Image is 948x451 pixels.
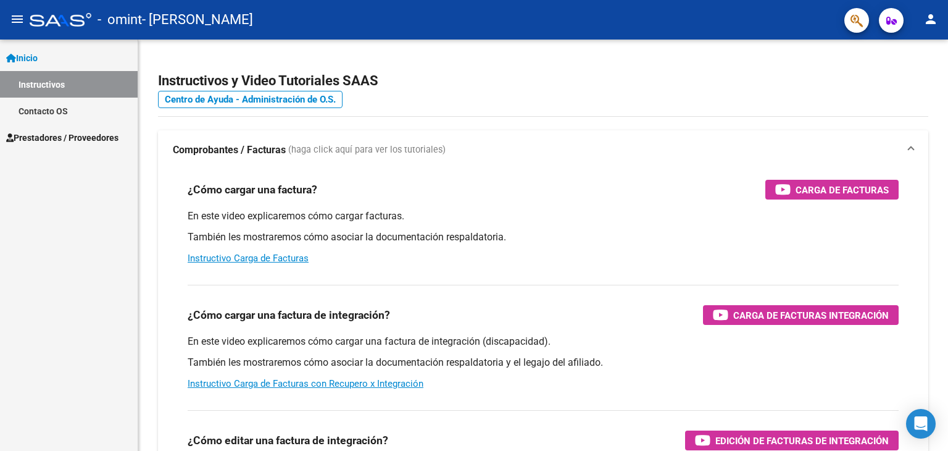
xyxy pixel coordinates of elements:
[188,335,899,348] p: En este video explicaremos cómo cargar una factura de integración (discapacidad).
[158,91,343,108] a: Centro de Ayuda - Administración de O.S.
[6,51,38,65] span: Inicio
[188,306,390,324] h3: ¿Cómo cargar una factura de integración?
[685,431,899,450] button: Edición de Facturas de integración
[188,253,309,264] a: Instructivo Carga de Facturas
[188,378,423,389] a: Instructivo Carga de Facturas con Recupero x Integración
[158,130,928,170] mat-expansion-panel-header: Comprobantes / Facturas (haga click aquí para ver los tutoriales)
[715,433,889,449] span: Edición de Facturas de integración
[188,356,899,369] p: También les mostraremos cómo asociar la documentación respaldatoria y el legajo del afiliado.
[703,305,899,325] button: Carga de Facturas Integración
[906,409,936,439] div: Open Intercom Messenger
[6,131,118,145] span: Prestadores / Proveedores
[796,182,889,198] span: Carga de Facturas
[142,6,253,33] span: - [PERSON_NAME]
[733,308,889,323] span: Carga de Facturas Integración
[10,12,25,27] mat-icon: menu
[765,180,899,200] button: Carga de Facturas
[923,12,938,27] mat-icon: person
[288,143,446,157] span: (haga click aquí para ver los tutoriales)
[188,181,317,198] h3: ¿Cómo cargar una factura?
[188,432,388,449] h3: ¿Cómo editar una factura de integración?
[158,69,928,93] h2: Instructivos y Video Tutoriales SAAS
[98,6,142,33] span: - omint
[188,209,899,223] p: En este video explicaremos cómo cargar facturas.
[173,143,286,157] strong: Comprobantes / Facturas
[188,230,899,244] p: También les mostraremos cómo asociar la documentación respaldatoria.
